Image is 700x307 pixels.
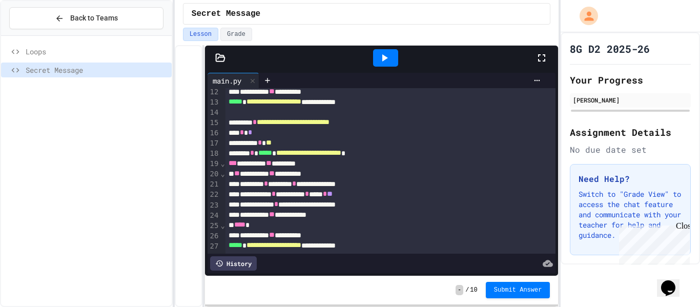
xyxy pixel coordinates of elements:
span: / [465,286,469,294]
button: Lesson [183,28,218,41]
div: [PERSON_NAME] [573,95,688,105]
span: Fold line [220,170,225,178]
iframe: chat widget [657,266,690,297]
h3: Need Help? [579,173,682,185]
iframe: chat widget [615,221,690,265]
span: 10 [470,286,477,294]
button: Grade [220,28,252,41]
h2: Assignment Details [570,125,691,139]
div: 25 [208,221,220,231]
div: 26 [208,231,220,241]
div: My Account [569,4,601,28]
div: 20 [208,169,220,179]
div: 27 [208,241,220,252]
div: No due date set [570,144,691,156]
div: 15 [208,118,220,128]
div: 16 [208,128,220,138]
div: Chat with us now!Close [4,4,71,65]
div: main.py [208,73,259,88]
button: Back to Teams [9,7,163,29]
div: 19 [208,159,220,169]
p: Switch to "Grade View" to access the chat feature and communicate with your teacher for help and ... [579,189,682,240]
button: Submit Answer [486,282,550,298]
div: 24 [208,211,220,221]
div: 12 [208,87,220,97]
div: 14 [208,108,220,118]
div: 22 [208,190,220,200]
span: Fold line [220,221,225,230]
div: 17 [208,138,220,149]
span: Submit Answer [494,286,542,294]
span: Secret Message [26,65,168,75]
h1: 8G D2 2025-26 [570,42,650,56]
span: Back to Teams [70,13,118,24]
span: Fold line [220,159,225,168]
div: main.py [208,75,246,86]
div: History [210,256,257,271]
div: 13 [208,97,220,108]
span: Secret Message [192,8,260,20]
span: - [456,285,463,295]
div: 21 [208,179,220,190]
span: Loops [26,46,168,57]
div: 18 [208,149,220,159]
div: 23 [208,200,220,211]
h2: Your Progress [570,73,691,87]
